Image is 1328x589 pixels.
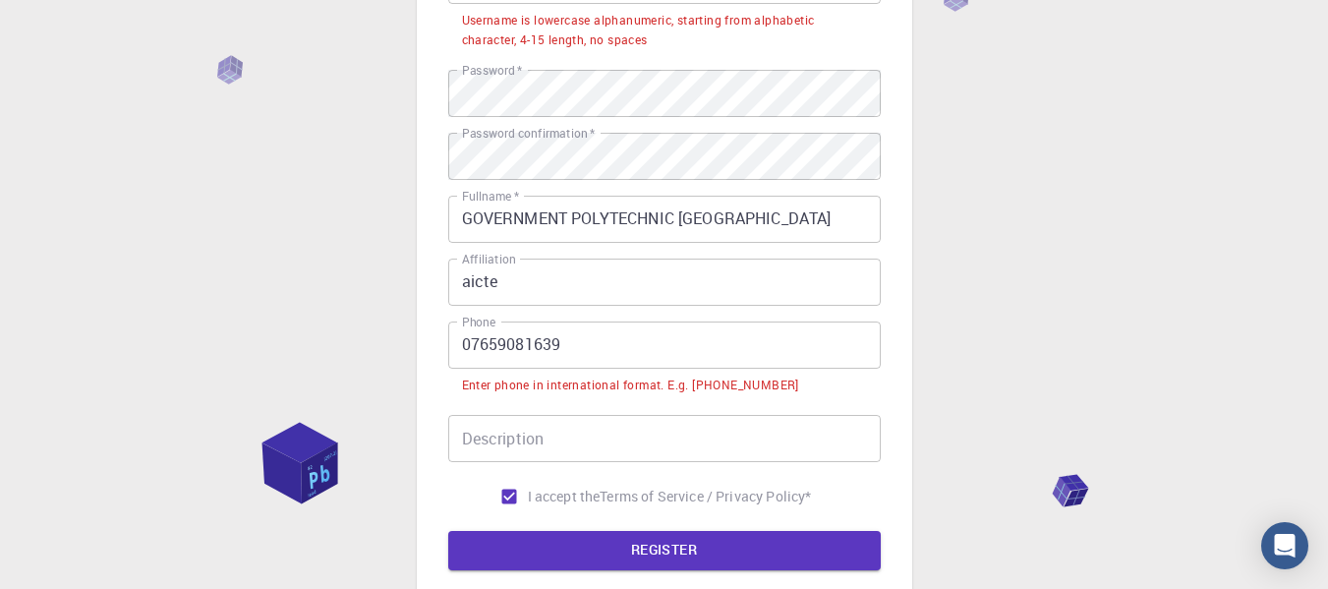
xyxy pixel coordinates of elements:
div: Open Intercom Messenger [1261,522,1308,569]
span: I accept the [528,487,601,506]
label: Password [462,62,522,79]
label: Password confirmation [462,125,595,142]
a: Terms of Service / Privacy Policy* [600,487,811,506]
div: Enter phone in international format. E.g. [PHONE_NUMBER] [462,376,799,395]
label: Affiliation [462,251,515,267]
label: Phone [462,314,495,330]
button: REGISTER [448,531,881,570]
label: Fullname [462,188,519,205]
p: Terms of Service / Privacy Policy * [600,487,811,506]
div: Username is lowercase alphanumeric, starting from alphabetic character, 4-15 length, no spaces [462,11,867,50]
